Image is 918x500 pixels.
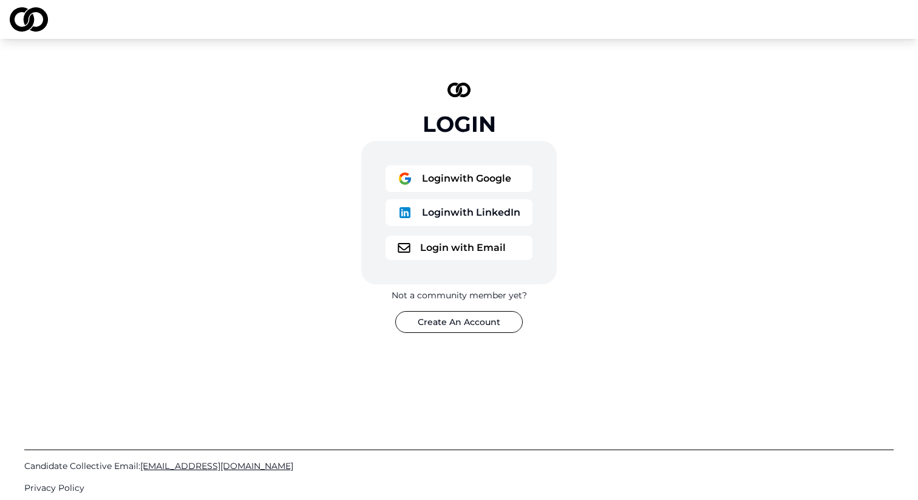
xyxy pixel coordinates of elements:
span: [EMAIL_ADDRESS][DOMAIN_NAME] [140,461,293,471]
button: logoLogin with Email [386,236,532,260]
button: logoLoginwith Google [386,165,532,192]
button: Create An Account [395,311,523,333]
img: logo [10,7,48,32]
img: logo [447,83,471,97]
a: Privacy Policy [24,482,894,494]
img: logo [398,243,410,253]
button: logoLoginwith LinkedIn [386,199,532,226]
img: logo [398,171,412,186]
div: Login [423,112,496,136]
img: logo [398,205,412,220]
a: Candidate Collective Email:[EMAIL_ADDRESS][DOMAIN_NAME] [24,460,894,472]
div: Not a community member yet? [392,289,527,301]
